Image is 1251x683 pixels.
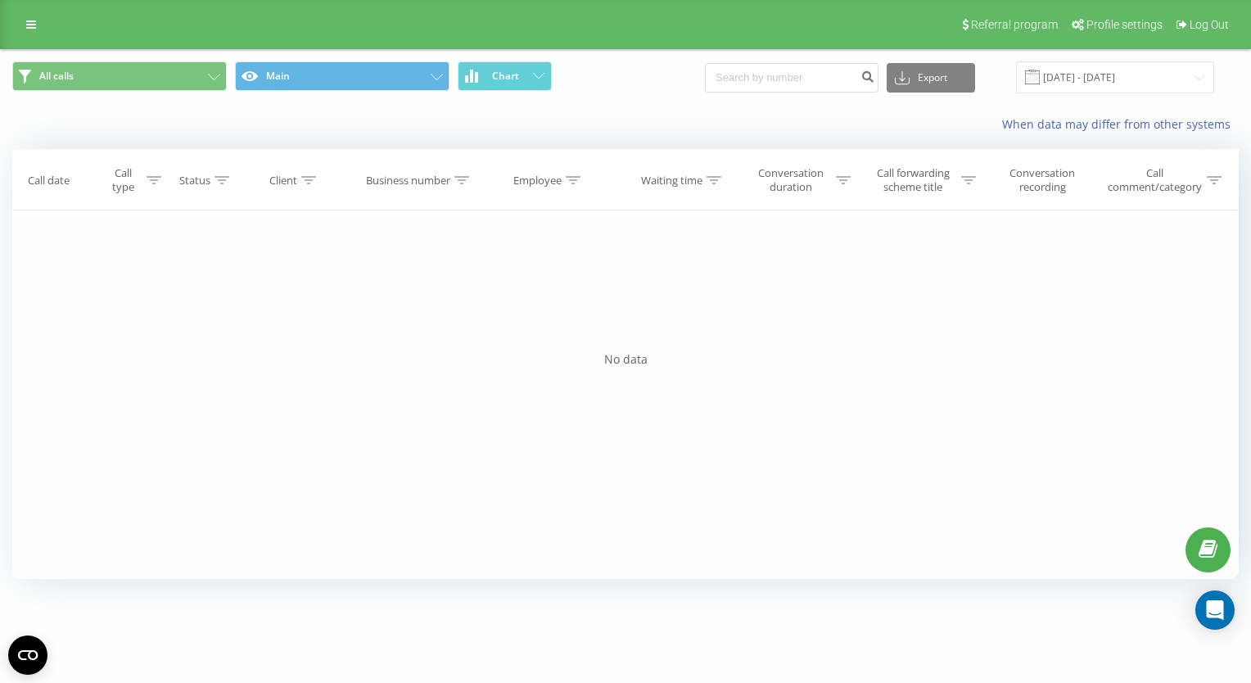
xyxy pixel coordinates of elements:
[179,174,210,188] div: Status
[104,166,143,194] div: Call type
[366,174,450,188] div: Business number
[28,174,70,188] div: Call date
[513,174,562,188] div: Employee
[458,61,552,91] button: Chart
[887,63,975,93] button: Export
[1190,18,1229,31] span: Log Out
[1195,590,1235,630] div: Open Intercom Messenger
[1002,116,1239,132] a: When data may differ from other systems
[12,351,1239,368] div: No data
[8,636,47,675] button: Open CMP widget
[39,70,74,83] span: All calls
[1107,166,1203,194] div: Call comment/category
[869,166,956,194] div: Call forwarding scheme title
[492,70,519,82] span: Chart
[12,61,227,91] button: All calls
[269,174,297,188] div: Client
[235,61,449,91] button: Main
[1086,18,1163,31] span: Profile settings
[641,174,702,188] div: Waiting time
[994,166,1090,194] div: Conversation recording
[705,63,878,93] input: Search by number
[750,166,832,194] div: Conversation duration
[971,18,1058,31] span: Referral program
